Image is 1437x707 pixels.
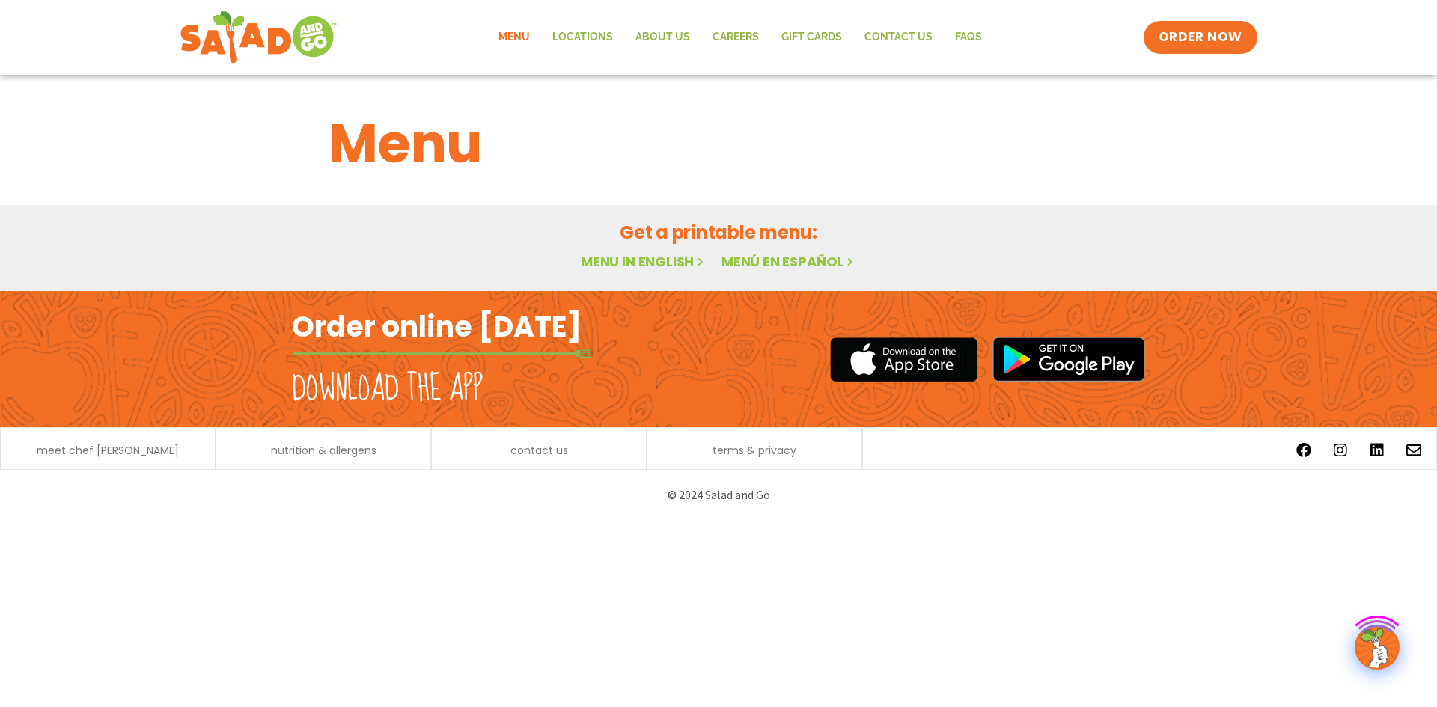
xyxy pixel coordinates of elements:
[830,335,977,384] img: appstore
[701,20,770,55] a: Careers
[487,20,541,55] a: Menu
[329,103,1108,184] h1: Menu
[299,485,1138,505] p: © 2024 Salad and Go
[510,445,568,456] a: contact us
[624,20,701,55] a: About Us
[487,20,993,55] nav: Menu
[581,252,707,271] a: Menu in English
[853,20,944,55] a: Contact Us
[541,20,624,55] a: Locations
[1144,21,1257,54] a: ORDER NOW
[944,20,993,55] a: FAQs
[992,337,1145,382] img: google_play
[721,252,856,271] a: Menú en español
[292,349,591,358] img: fork
[292,368,483,410] h2: Download the app
[329,219,1108,245] h2: Get a printable menu:
[292,308,582,345] h2: Order online [DATE]
[37,445,179,456] a: meet chef [PERSON_NAME]
[713,445,796,456] a: terms & privacy
[1159,28,1242,46] span: ORDER NOW
[770,20,853,55] a: GIFT CARDS
[271,445,376,456] a: nutrition & allergens
[180,7,338,67] img: new-SAG-logo-768×292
